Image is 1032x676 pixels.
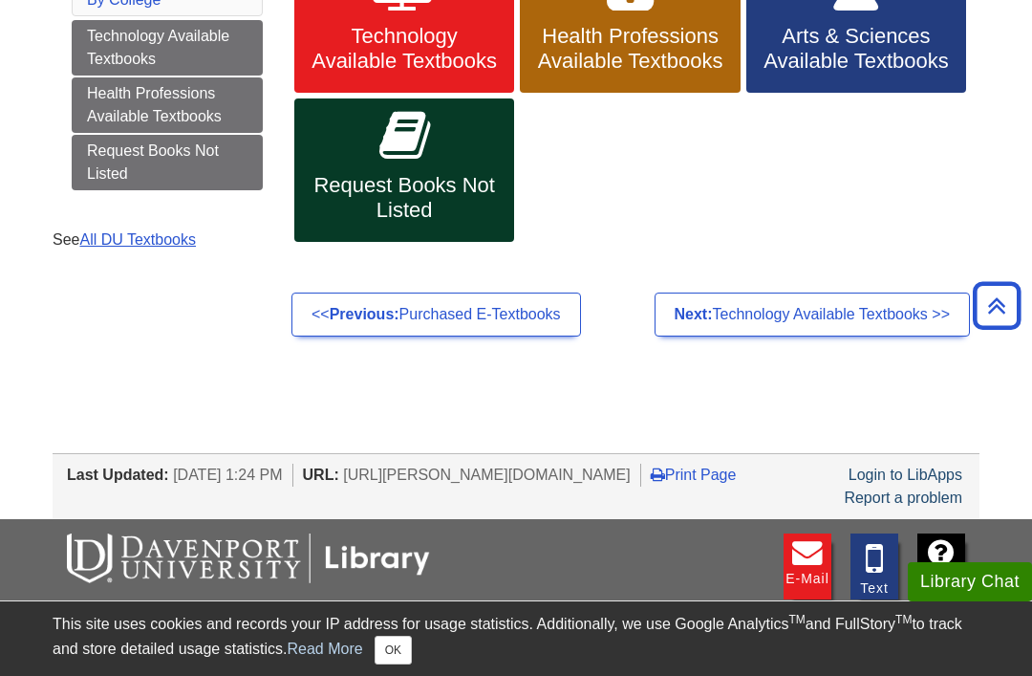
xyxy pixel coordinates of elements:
[343,467,631,483] span: [URL][PERSON_NAME][DOMAIN_NAME]
[67,534,430,583] img: DU Libraries
[895,613,912,626] sup: TM
[761,24,952,74] span: Arts & Sciences Available Textbooks
[784,534,831,600] a: E-mail
[375,636,412,665] button: Close
[534,24,725,74] span: Health Professions Available Textbooks
[675,306,713,322] strong: Next:
[309,24,500,74] span: Technology Available Textbooks
[850,534,898,600] a: Text
[655,293,971,337] a: Next:Technology Available Textbooks >>
[788,613,805,626] sup: TM
[53,613,979,665] div: This site uses cookies and records your IP address for usage statistics. Additionally, we use Goo...
[72,135,263,190] a: Request Books Not Listed
[651,467,665,482] i: Print Page
[53,229,261,251] div: See
[849,467,962,483] a: Login to LibApps
[651,467,737,483] a: Print Page
[173,467,282,483] span: [DATE] 1:24 PM
[79,231,196,248] a: All DU Textbooks
[287,641,362,657] a: Read More
[330,306,399,322] strong: Previous:
[72,20,263,76] a: Technology Available Textbooks
[966,293,1027,318] a: Back to Top
[303,467,339,483] span: URL:
[917,534,965,600] a: FAQ
[309,173,500,223] span: Request Books Not Listed
[908,562,1032,601] button: Library Chat
[291,293,581,337] a: <<Previous:Purchased E-Textbooks
[844,490,962,506] a: Report a problem
[72,77,263,133] a: Health Professions Available Textbooks
[294,98,514,242] a: Request Books Not Listed
[67,467,169,483] span: Last Updated:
